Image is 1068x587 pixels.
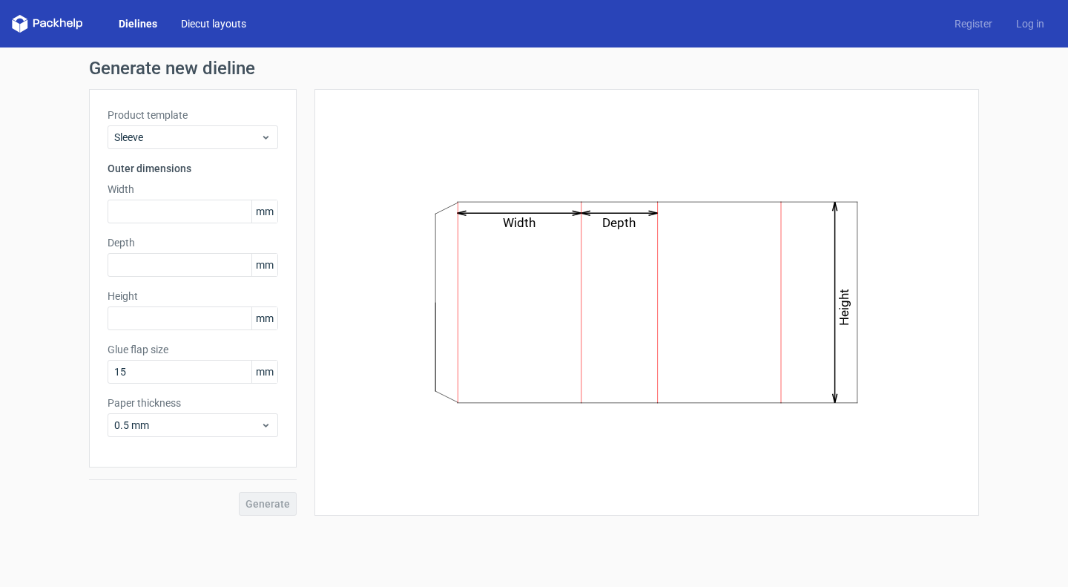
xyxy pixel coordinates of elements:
[108,235,278,250] label: Depth
[108,342,278,357] label: Glue flap size
[108,396,278,410] label: Paper thickness
[114,130,260,145] span: Sleeve
[603,215,636,230] text: Depth
[107,16,169,31] a: Dielines
[251,200,277,223] span: mm
[108,289,278,304] label: Height
[251,254,277,276] span: mm
[504,215,536,230] text: Width
[837,289,852,326] text: Height
[108,108,278,122] label: Product template
[251,361,277,383] span: mm
[169,16,258,31] a: Diecut layouts
[251,307,277,329] span: mm
[108,182,278,197] label: Width
[114,418,260,433] span: 0.5 mm
[1004,16,1056,31] a: Log in
[89,59,979,77] h1: Generate new dieline
[943,16,1004,31] a: Register
[108,161,278,176] h3: Outer dimensions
